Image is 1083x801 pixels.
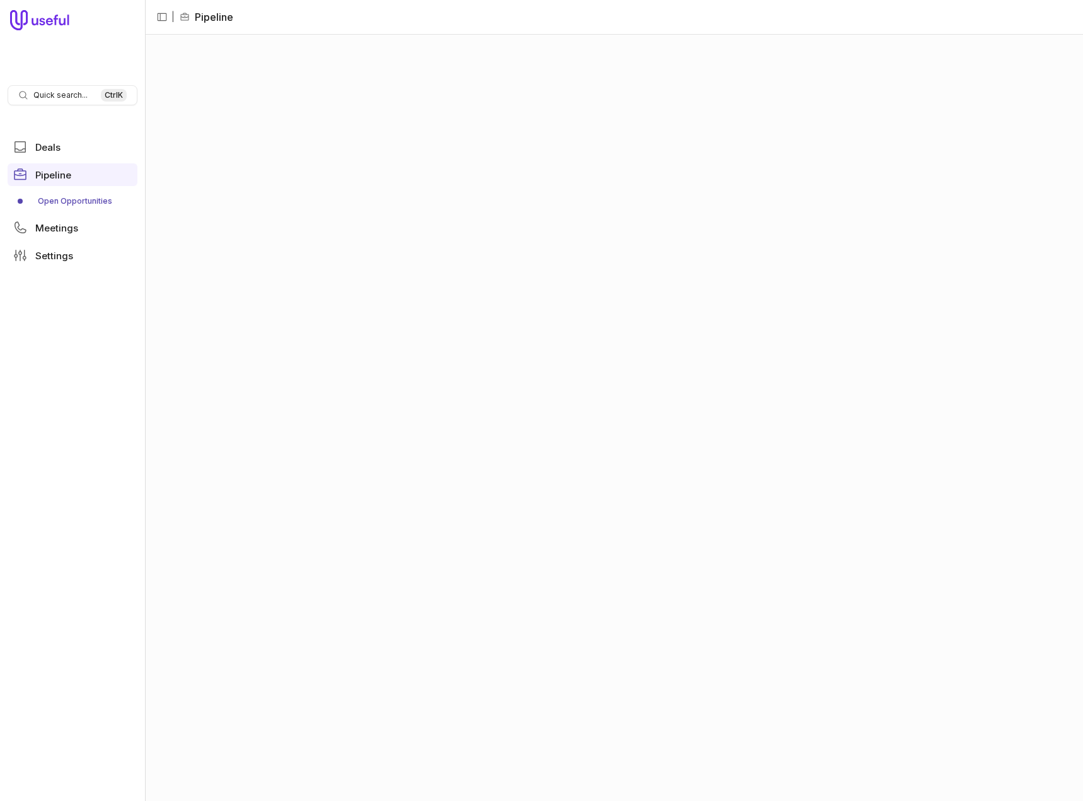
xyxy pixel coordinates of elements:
div: Pipeline submenu [8,191,137,211]
li: Pipeline [180,9,233,25]
a: Open Opportunities [8,191,137,211]
span: Meetings [35,223,78,233]
a: Meetings [8,216,137,239]
span: Pipeline [35,170,71,180]
button: Collapse sidebar [153,8,171,26]
span: Quick search... [33,90,88,100]
a: Settings [8,244,137,267]
a: Pipeline [8,163,137,186]
span: Deals [35,143,61,152]
a: Deals [8,136,137,158]
kbd: Ctrl K [101,89,127,102]
span: | [171,9,175,25]
span: Settings [35,251,73,260]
